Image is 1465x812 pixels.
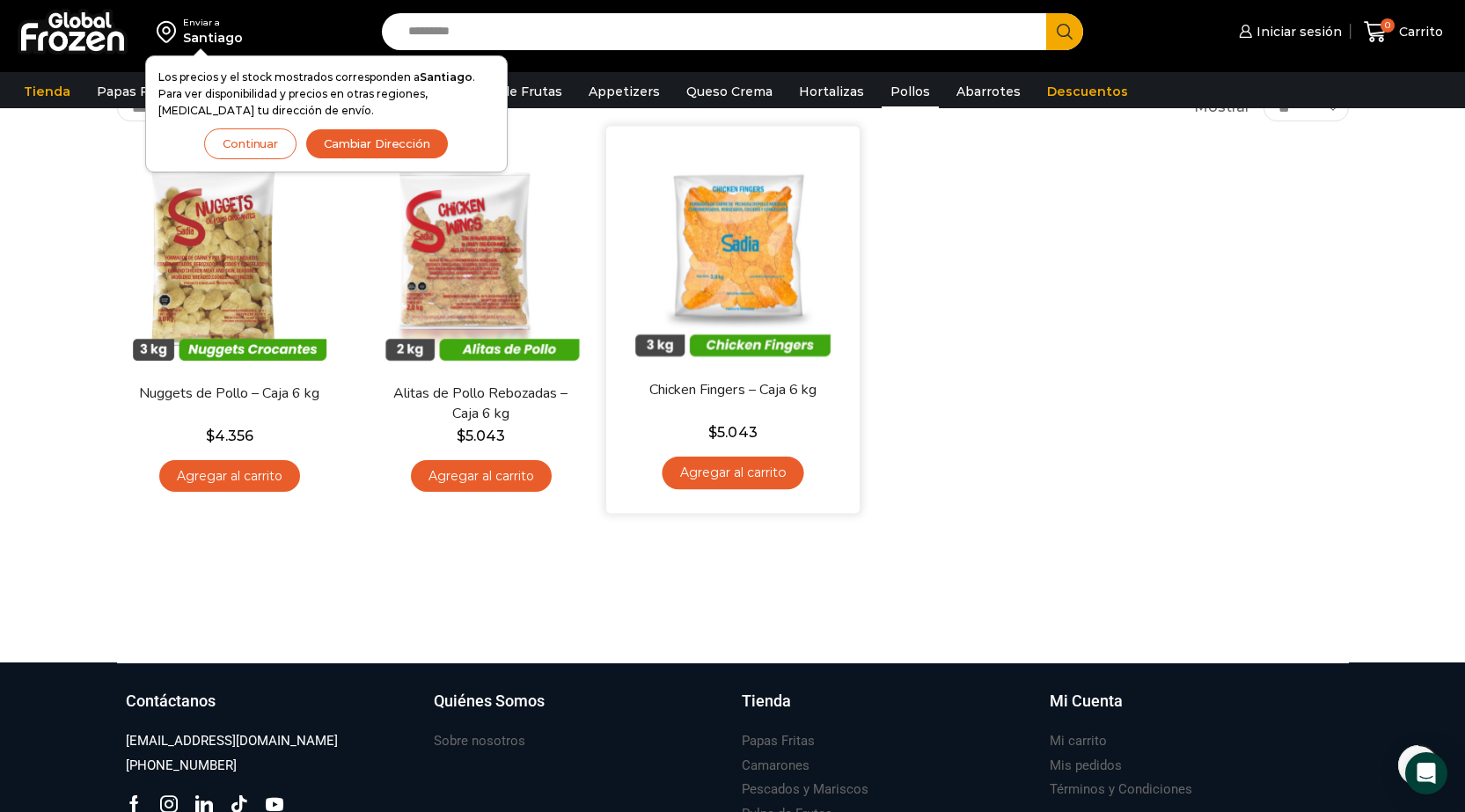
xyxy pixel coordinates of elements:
[1050,690,1123,713] h3: Mi Cuenta
[434,729,525,753] a: Sobre nosotros
[708,423,757,440] bdi: 5.043
[206,428,253,444] bdi: 4.356
[434,690,724,730] a: Quiénes Somos
[1359,11,1447,53] a: 0 Carrito
[1050,732,1107,750] h3: Mi carrito
[790,75,873,108] a: Hortalizas
[678,75,781,108] a: Queso Crema
[126,729,338,753] a: [EMAIL_ADDRESS][DOMAIN_NAME]
[1050,757,1122,775] h3: Mis pedidos
[206,428,215,444] span: $
[1381,18,1395,33] span: 0
[434,732,525,750] h3: Sobre nosotros
[742,690,791,713] h3: Tienda
[457,428,465,444] span: $
[742,778,868,801] a: Pescados y Mariscos
[411,460,552,493] a: Agregar al carrito: “Alitas de Pollo Rebozadas - Caja 6 kg”
[88,75,186,108] a: Papas Fritas
[742,690,1032,730] a: Tienda
[742,729,815,753] a: Papas Fritas
[126,757,237,775] h3: [PHONE_NUMBER]
[183,17,243,29] div: Enviar a
[1405,752,1447,794] div: Open Intercom Messenger
[15,75,79,108] a: Tienda
[1038,75,1137,108] a: Descuentos
[128,384,330,404] a: Nuggets de Pollo – Caja 6 kg
[662,457,803,489] a: Agregar al carrito: “Chicken Fingers - Caja 6 kg”
[379,384,582,424] a: Alitas de Pollo Rebozadas – Caja 6 kg
[452,75,571,108] a: Pulpa de Frutas
[1395,23,1443,40] span: Carrito
[742,757,809,775] h3: Camarones
[742,732,815,750] h3: Papas Fritas
[420,70,472,84] strong: Santiago
[157,17,183,47] img: address-field-icon.svg
[183,29,243,47] div: Santiago
[882,75,939,108] a: Pollos
[1050,780,1192,799] h3: Términos y Condiciones
[204,128,297,159] button: Continuar
[1050,729,1107,753] a: Mi carrito
[159,460,300,493] a: Agregar al carrito: “Nuggets de Pollo - Caja 6 kg”
[742,780,868,799] h3: Pescados y Mariscos
[1234,14,1342,49] a: Iniciar sesión
[126,732,338,750] h3: [EMAIL_ADDRESS][DOMAIN_NAME]
[1046,13,1083,50] button: Search button
[1252,23,1342,40] span: Iniciar sesión
[1050,690,1340,730] a: Mi Cuenta
[742,754,809,778] a: Camarones
[126,754,237,778] a: [PHONE_NUMBER]
[305,128,449,159] button: Cambiar Dirección
[580,75,669,108] a: Appetizers
[1050,778,1192,801] a: Términos y Condiciones
[457,428,505,444] bdi: 5.043
[126,690,216,713] h3: Contáctanos
[434,690,545,713] h3: Quiénes Somos
[708,423,717,440] span: $
[158,69,494,120] p: Los precios y el stock mostrados corresponden a . Para ver disponibilidad y precios en otras regi...
[630,379,834,399] a: Chicken Fingers – Caja 6 kg
[948,75,1029,108] a: Abarrotes
[1050,754,1122,778] a: Mis pedidos
[126,690,416,730] a: Contáctanos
